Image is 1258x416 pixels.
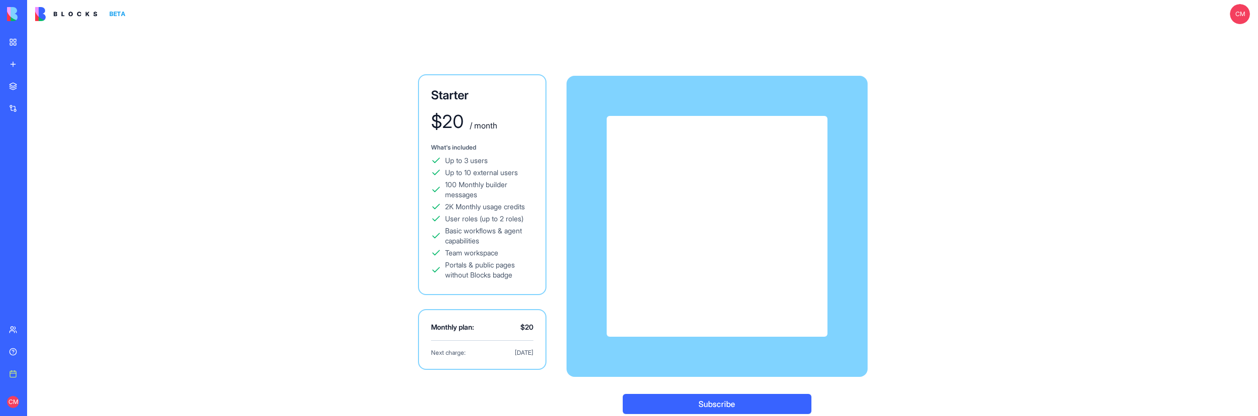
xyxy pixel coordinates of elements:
div: $ 20 [431,111,464,131]
span: CM [7,396,19,408]
div: / month [468,119,497,131]
div: 100 Monthly builder messages [445,180,533,200]
div: Basic workflows & agent capabilities [445,226,533,246]
div: Starter [431,87,533,103]
div: Up to 3 users [445,156,488,166]
a: BETA [35,7,129,21]
img: logo [7,7,69,21]
div: BETA [105,7,129,21]
div: User roles (up to 2 roles) [445,214,523,224]
span: Next charge: [431,349,466,357]
span: Monthly plan: [431,322,474,332]
span: $ 20 [520,322,533,332]
div: Portals & public pages without Blocks badge [445,260,533,280]
div: What's included [431,144,533,152]
div: Up to 10 external users [445,168,518,178]
div: Team workspace [445,248,498,258]
div: 2K Monthly usage credits [445,202,525,212]
button: Subscribe [623,394,811,414]
iframe: Secure payment input frame [621,130,813,380]
img: logo [35,7,97,21]
span: [DATE] [515,349,533,357]
span: CM [1230,4,1250,24]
